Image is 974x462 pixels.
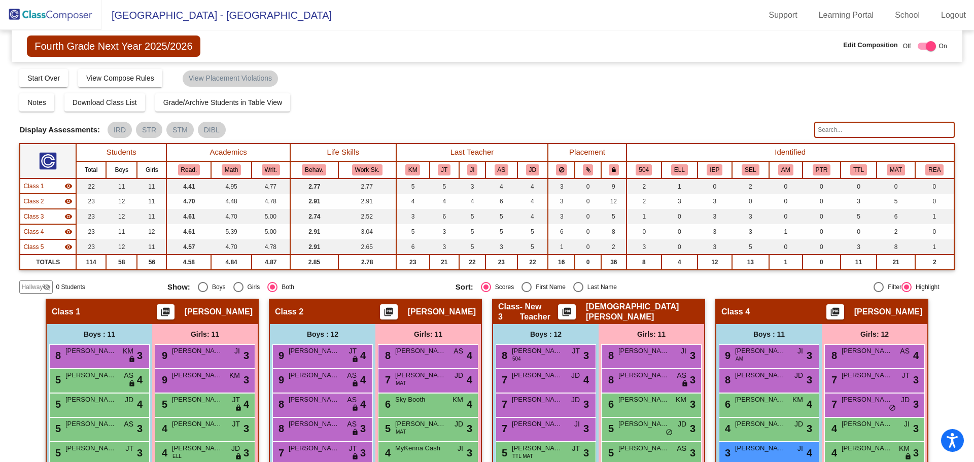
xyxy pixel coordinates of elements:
[485,209,517,224] td: 5
[338,239,396,255] td: 2.65
[64,197,73,205] mat-icon: visibility
[64,228,73,236] mat-icon: visibility
[877,161,915,179] th: Math Intervention
[438,164,450,175] button: JT
[843,40,898,50] span: Edit Composition
[123,346,133,357] span: KM
[877,194,915,209] td: 5
[485,224,517,239] td: 5
[430,179,459,194] td: 5
[302,164,326,175] button: Behav.
[155,93,291,112] button: Grade/Archive Students in Table View
[915,224,954,239] td: 0
[459,255,485,270] td: 22
[290,224,338,239] td: 2.91
[211,255,252,270] td: 4.84
[459,209,485,224] td: 5
[159,307,171,321] mat-icon: picture_as_pdf
[76,239,106,255] td: 23
[137,224,166,239] td: 12
[275,307,303,317] span: Class 2
[76,194,106,209] td: 23
[900,346,910,357] span: AS
[698,209,732,224] td: 3
[517,194,548,209] td: 4
[19,125,100,134] span: Display Assessments:
[811,7,882,23] a: Learning Portal
[64,212,73,221] mat-icon: visibility
[599,324,704,344] div: Girls: 11
[166,209,211,224] td: 4.61
[841,209,877,224] td: 5
[485,179,517,194] td: 4
[925,164,944,175] button: REA
[166,255,211,270] td: 4.58
[813,164,831,175] button: PTR
[252,224,290,239] td: 5.00
[56,282,85,292] span: 0 Students
[803,179,841,194] td: 0
[106,161,137,179] th: Boys
[627,179,662,194] td: 2
[485,194,517,209] td: 6
[491,282,514,292] div: Scores
[396,239,430,255] td: 6
[185,307,253,317] span: [PERSON_NAME]
[915,179,954,194] td: 0
[877,224,915,239] td: 2
[166,122,194,138] mat-chip: STM
[166,179,211,194] td: 4.41
[627,194,662,209] td: 2
[467,348,472,363] span: 4
[575,161,601,179] th: Keep with students
[166,194,211,209] td: 4.70
[459,224,485,239] td: 5
[698,161,732,179] th: Individualized Education Plan
[178,164,200,175] button: Read.
[47,324,152,344] div: Boys : 11
[575,224,601,239] td: 0
[137,348,143,363] span: 3
[106,179,137,194] td: 11
[137,255,166,270] td: 56
[23,197,44,206] span: Class 2
[430,161,459,179] th: Jen Tompkins
[106,194,137,209] td: 12
[690,348,695,363] span: 3
[903,42,911,51] span: Off
[64,243,73,251] mat-icon: visibility
[396,209,430,224] td: 3
[826,304,844,319] button: Print Students Details
[106,209,137,224] td: 12
[829,307,841,321] mat-icon: picture_as_pdf
[454,346,463,357] span: AS
[915,239,954,255] td: 1
[137,194,166,209] td: 11
[380,304,398,319] button: Print Students Details
[198,122,226,138] mat-chip: DIBL
[106,255,137,270] td: 58
[23,182,44,191] span: Class 1
[939,42,947,51] span: On
[716,324,822,344] div: Boys : 11
[211,179,252,194] td: 4.95
[548,161,575,179] th: Keep away students
[572,346,580,357] span: JT
[671,164,688,175] button: ELL
[211,209,252,224] td: 4.70
[405,164,421,175] button: KM
[548,194,575,209] td: 3
[778,164,793,175] button: AM
[803,255,841,270] td: 0
[841,179,877,194] td: 0
[601,224,627,239] td: 8
[19,93,54,112] button: Notes
[270,324,375,344] div: Boys : 12
[137,161,166,179] th: Girls
[338,224,396,239] td: 3.04
[662,239,698,255] td: 0
[211,239,252,255] td: 4.70
[396,255,430,270] td: 23
[172,346,223,356] span: [PERSON_NAME]
[430,194,459,209] td: 4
